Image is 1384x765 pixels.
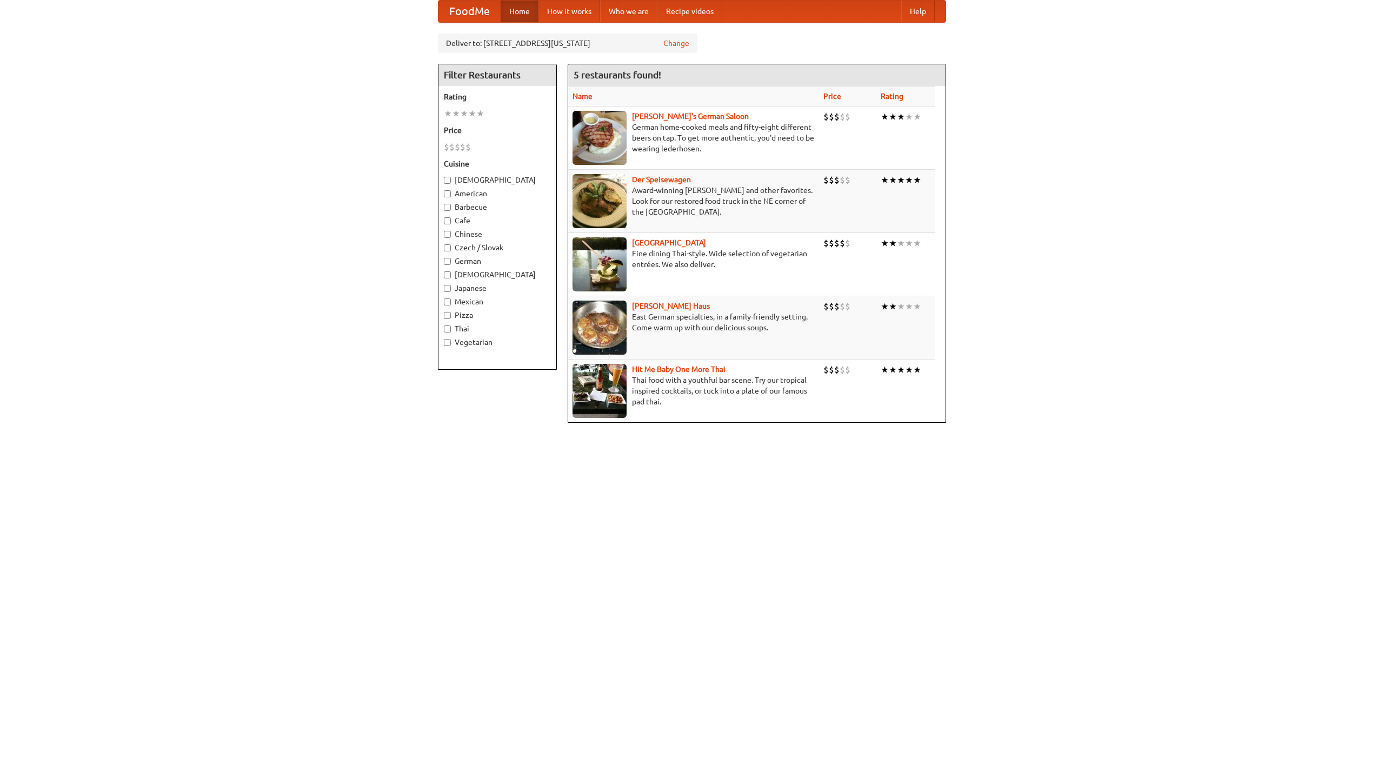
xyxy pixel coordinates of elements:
img: babythai.jpg [573,364,627,418]
li: $ [840,301,845,312]
ng-pluralize: 5 restaurants found! [574,70,661,80]
li: $ [834,111,840,123]
li: ★ [897,237,905,249]
li: ★ [897,364,905,376]
li: $ [845,364,850,376]
li: ★ [881,301,889,312]
li: ★ [905,364,913,376]
label: Cafe [444,215,551,226]
li: ★ [452,108,460,119]
p: Fine dining Thai-style. Wide selection of vegetarian entrées. We also deliver. [573,248,815,270]
p: German home-cooked meals and fifty-eight different beers on tap. To get more authentic, you'd nee... [573,122,815,154]
a: Name [573,92,593,101]
li: ★ [889,174,897,186]
li: ★ [905,301,913,312]
input: [DEMOGRAPHIC_DATA] [444,177,451,184]
li: ★ [905,237,913,249]
li: $ [460,141,465,153]
a: Hit Me Baby One More Thai [632,365,726,374]
li: $ [834,301,840,312]
h5: Rating [444,91,551,102]
a: Rating [881,92,903,101]
label: American [444,188,551,199]
li: $ [845,174,850,186]
li: $ [465,141,471,153]
img: speisewagen.jpg [573,174,627,228]
h5: Price [444,125,551,136]
a: Recipe videos [657,1,722,22]
input: American [444,190,451,197]
label: Barbecue [444,202,551,212]
li: ★ [460,108,468,119]
li: $ [845,111,850,123]
li: ★ [905,111,913,123]
p: Award-winning [PERSON_NAME] and other favorites. Look for our restored food truck in the NE corne... [573,185,815,217]
input: Vegetarian [444,339,451,346]
b: [PERSON_NAME] Haus [632,302,710,310]
li: $ [829,364,834,376]
li: $ [840,237,845,249]
li: ★ [889,364,897,376]
li: ★ [889,237,897,249]
input: Pizza [444,312,451,319]
li: $ [845,237,850,249]
li: ★ [897,111,905,123]
label: Thai [444,323,551,334]
li: $ [823,174,829,186]
li: ★ [468,108,476,119]
li: $ [823,301,829,312]
a: Price [823,92,841,101]
input: Cafe [444,217,451,224]
a: How it works [538,1,600,22]
a: Home [501,1,538,22]
div: Deliver to: [STREET_ADDRESS][US_STATE] [438,34,697,53]
input: Czech / Slovak [444,244,451,251]
input: Thai [444,325,451,332]
input: German [444,258,451,265]
a: [GEOGRAPHIC_DATA] [632,238,706,247]
p: East German specialties, in a family-friendly setting. Come warm up with our delicious soups. [573,311,815,333]
a: [PERSON_NAME]'s German Saloon [632,112,749,121]
li: ★ [881,111,889,123]
label: [DEMOGRAPHIC_DATA] [444,175,551,185]
img: esthers.jpg [573,111,627,165]
li: $ [823,364,829,376]
li: ★ [913,364,921,376]
li: $ [823,111,829,123]
li: ★ [897,174,905,186]
li: $ [834,364,840,376]
h4: Filter Restaurants [438,64,556,86]
li: ★ [881,174,889,186]
li: $ [823,237,829,249]
li: $ [840,174,845,186]
label: German [444,256,551,267]
li: $ [444,141,449,153]
li: ★ [476,108,484,119]
li: ★ [913,237,921,249]
li: $ [840,364,845,376]
input: Barbecue [444,204,451,211]
p: Thai food with a youthful bar scene. Try our tropical inspired cocktails, or tuck into a plate of... [573,375,815,407]
li: $ [840,111,845,123]
input: [DEMOGRAPHIC_DATA] [444,271,451,278]
a: Der Speisewagen [632,175,691,184]
label: [DEMOGRAPHIC_DATA] [444,269,551,280]
li: ★ [881,237,889,249]
a: Who we are [600,1,657,22]
li: ★ [889,301,897,312]
li: $ [834,237,840,249]
a: FoodMe [438,1,501,22]
label: Mexican [444,296,551,307]
li: ★ [889,111,897,123]
li: ★ [444,108,452,119]
label: Japanese [444,283,551,294]
li: $ [829,301,834,312]
a: Change [663,38,689,49]
label: Chinese [444,229,551,240]
li: ★ [913,111,921,123]
li: ★ [913,174,921,186]
label: Pizza [444,310,551,321]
